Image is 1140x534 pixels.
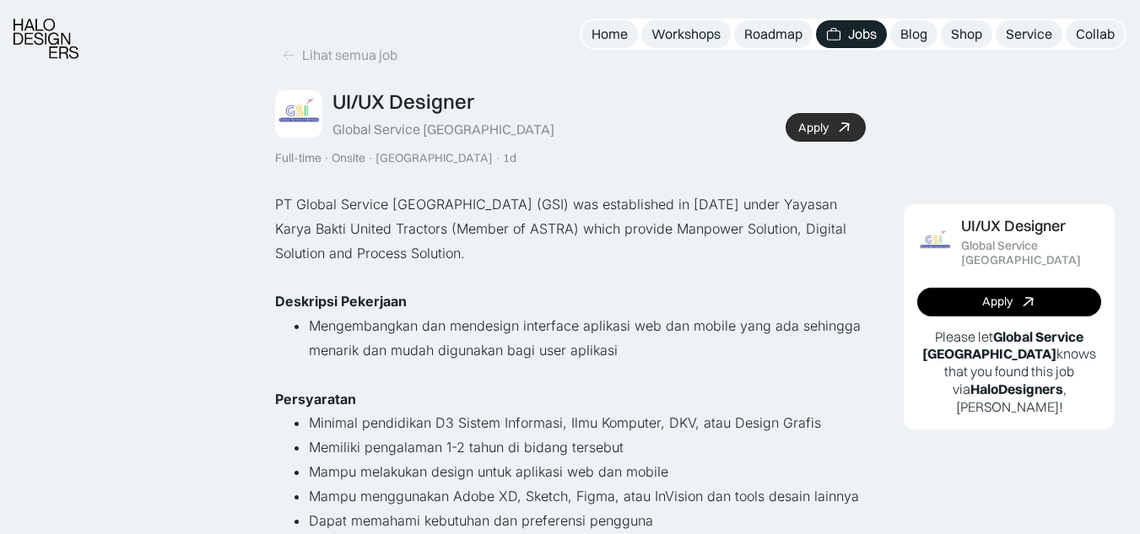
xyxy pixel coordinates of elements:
[961,218,1066,235] div: UI/UX Designer
[275,192,866,265] p: PT Global Service [GEOGRAPHIC_DATA] (GSI) was established in [DATE] under Yayasan Karya Bakti Uni...
[309,314,866,363] li: Mengembangkan dan mendesign interface aplikasi web dan mobile yang ada sehingga menarik dan mudah...
[917,328,1101,416] p: Please let knows that you found this job via , [PERSON_NAME]!
[332,121,554,138] div: Global Service [GEOGRAPHIC_DATA]
[332,89,474,114] div: UI/UX Designer
[323,151,330,165] div: ·
[309,435,866,460] li: Memiliki pengalaman 1-2 tahun di bidang tersebut
[734,20,813,48] a: Roadmap
[1006,25,1052,43] div: Service
[309,484,866,509] li: Mampu menggunakan Adobe XD, Sketch, Figma, atau InVision dan tools desain lainnya
[848,25,877,43] div: Jobs
[581,20,638,48] a: Home
[309,509,866,533] li: Dapat memahami kebutuhan dan preferensi pengguna
[941,20,992,48] a: Shop
[275,266,866,290] p: ‍
[961,239,1101,267] div: Global Service [GEOGRAPHIC_DATA]
[309,411,866,435] li: Minimal pendidikan D3 Sistem Informasi, Ilmu Komputer, DKV, atau Design Grafis
[275,41,404,69] a: Lihat semua job
[744,25,802,43] div: Roadmap
[900,25,927,43] div: Blog
[798,121,829,135] div: Apply
[651,25,721,43] div: Workshops
[302,46,397,64] div: Lihat semua job
[332,151,365,165] div: Onsite
[503,151,516,165] div: 1d
[275,151,321,165] div: Full-time
[494,151,501,165] div: ·
[917,288,1101,316] a: Apply
[592,25,628,43] div: Home
[275,363,866,387] p: ‍
[786,113,866,142] a: Apply
[275,293,407,310] strong: Deskripsi Pekerjaan
[309,460,866,484] li: Mampu melakukan design untuk aplikasi web dan mobile
[951,25,982,43] div: Shop
[922,328,1083,363] b: Global Service [GEOGRAPHIC_DATA]
[275,391,356,407] strong: Persyaratan
[375,151,493,165] div: [GEOGRAPHIC_DATA]
[890,20,937,48] a: Blog
[996,20,1062,48] a: Service
[917,224,953,260] img: Job Image
[982,294,1013,309] div: Apply
[1066,20,1125,48] a: Collab
[970,380,1063,397] b: HaloDesigners
[367,151,374,165] div: ·
[275,90,322,138] img: Job Image
[1076,25,1115,43] div: Collab
[816,20,887,48] a: Jobs
[641,20,731,48] a: Workshops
